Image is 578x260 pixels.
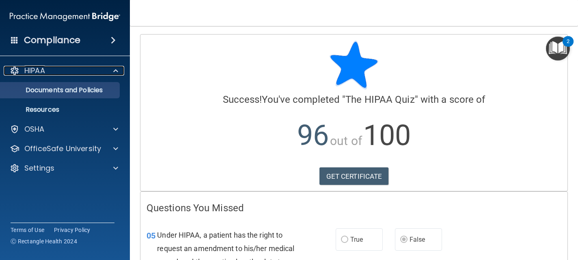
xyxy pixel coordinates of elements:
input: True [341,237,348,243]
a: Privacy Policy [54,226,91,234]
p: Resources [5,106,116,114]
a: GET CERTIFICATE [319,167,389,185]
span: 96 [297,119,329,152]
p: HIPAA [24,66,45,76]
h4: Compliance [24,35,80,46]
span: Success! [223,94,262,105]
a: HIPAA [10,66,118,76]
div: 2 [567,41,569,52]
span: False [410,236,425,243]
span: The HIPAA Quiz [345,94,414,105]
span: Ⓒ Rectangle Health 2024 [11,237,77,245]
span: 05 [147,231,155,240]
h4: You've completed " " with a score of [147,94,561,105]
input: False [400,237,408,243]
img: blue-star-rounded.9d042014.png [330,41,378,89]
p: Documents and Policies [5,86,116,94]
span: 100 [363,119,411,152]
p: OfficeSafe University [24,144,101,154]
span: out of [330,134,362,148]
h4: Questions You Missed [147,203,561,213]
a: OfficeSafe University [10,144,118,154]
a: Terms of Use [11,226,44,234]
button: Open Resource Center, 2 new notifications [546,37,570,61]
img: PMB logo [10,9,120,25]
p: OSHA [24,124,45,134]
p: Settings [24,163,54,173]
a: Settings [10,163,118,173]
a: OSHA [10,124,118,134]
span: True [350,236,363,243]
